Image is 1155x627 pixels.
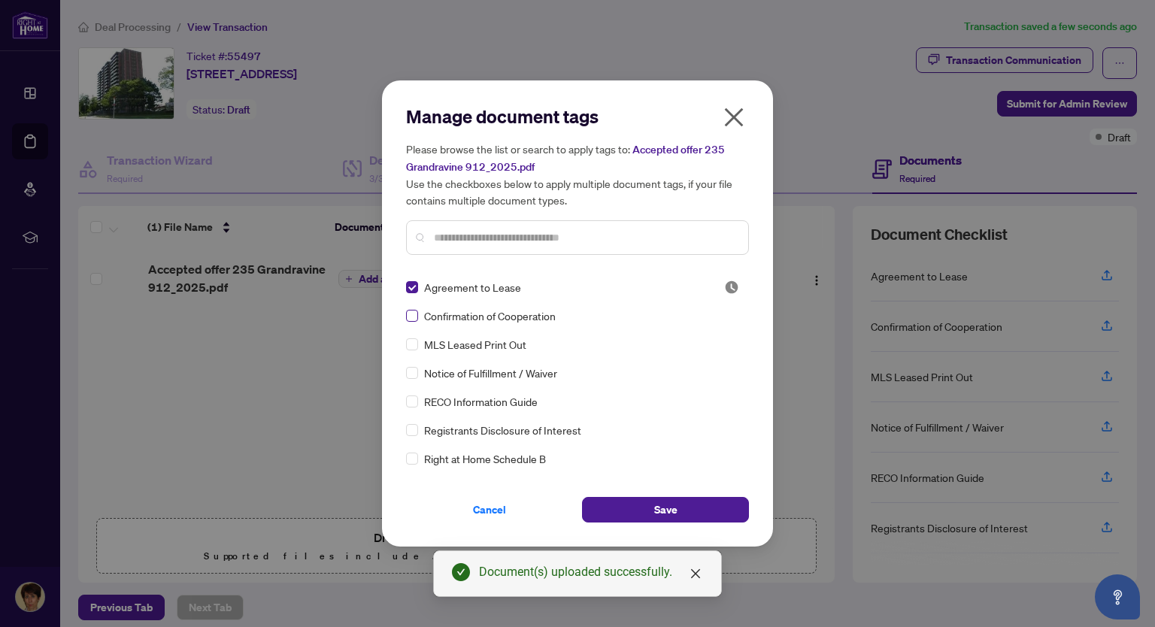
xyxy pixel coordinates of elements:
span: Cancel [473,498,506,522]
span: check-circle [452,563,470,581]
span: Notice of Fulfillment / Waiver [424,365,557,381]
button: Cancel [406,497,573,522]
span: Right at Home Schedule B [424,450,546,467]
span: RECO Information Guide [424,393,538,410]
div: Document(s) uploaded successfully. [479,563,703,581]
span: close [722,105,746,129]
span: MLS Leased Print Out [424,336,526,353]
span: Pending Review [724,280,739,295]
img: status [724,280,739,295]
a: Close [687,565,704,582]
span: Agreement to Lease [424,279,521,295]
span: close [690,568,702,580]
button: Open asap [1095,574,1140,619]
h2: Manage document tags [406,104,749,129]
span: Confirmation of Cooperation [424,307,556,324]
h5: Please browse the list or search to apply tags to: Use the checkboxes below to apply multiple doc... [406,141,749,208]
span: Registrants Disclosure of Interest [424,422,581,438]
button: Save [582,497,749,522]
span: Save [654,498,678,522]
